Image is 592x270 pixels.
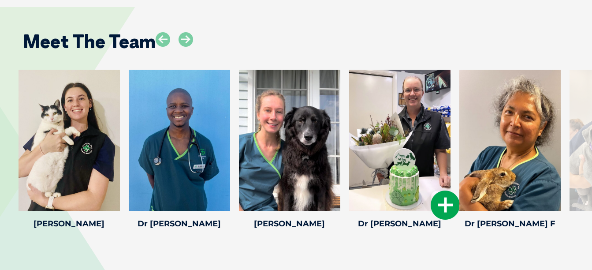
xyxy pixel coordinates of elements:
[349,220,451,228] h4: Dr [PERSON_NAME]
[129,220,230,228] h4: Dr [PERSON_NAME]
[19,220,120,228] h4: [PERSON_NAME]
[239,220,340,228] h4: [PERSON_NAME]
[459,220,561,228] h4: Dr [PERSON_NAME] F
[23,32,156,51] h2: Meet The Team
